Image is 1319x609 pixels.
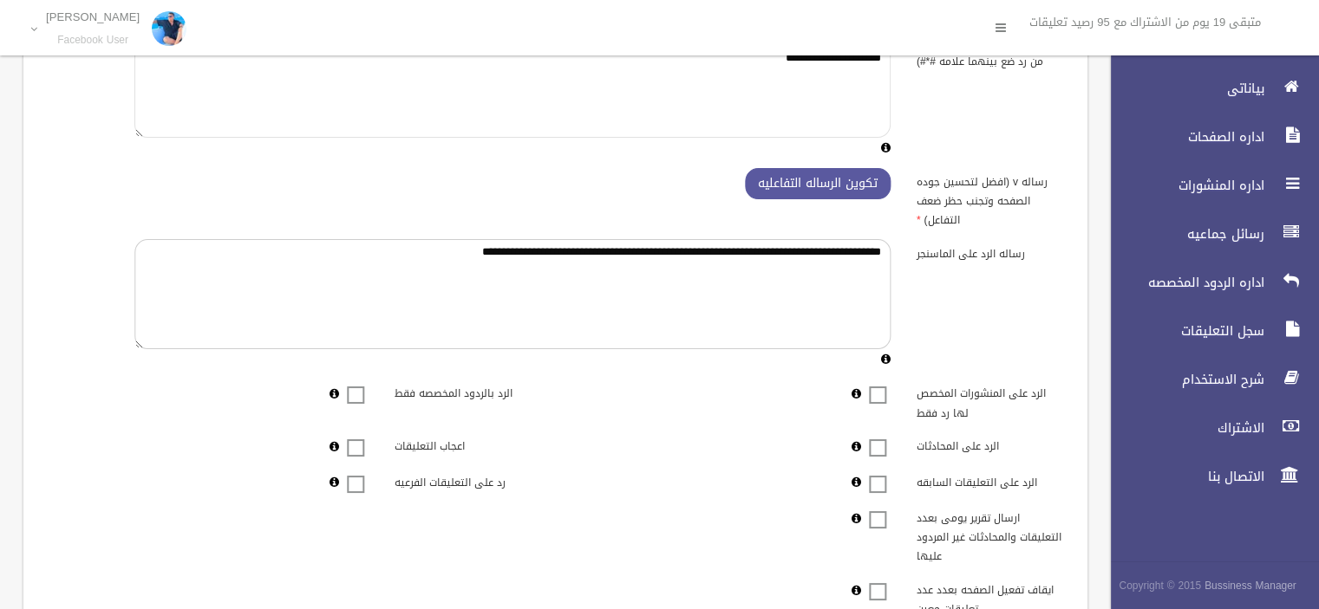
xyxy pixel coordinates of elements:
label: الرد على التعليقات السابقه [904,468,1078,492]
span: Copyright © 2015 [1119,576,1201,595]
label: الرد على المحادثات [904,432,1078,457]
a: الاشتراك [1096,409,1319,447]
a: بياناتى [1096,69,1319,107]
a: سجل التعليقات [1096,312,1319,350]
span: الاتصال بنا [1096,468,1270,485]
label: الرد بالردود المخصصه فقط [382,379,556,404]
span: اداره الصفحات [1096,128,1270,146]
span: رسائل جماعيه [1096,225,1270,243]
span: اداره المنشورات [1096,177,1270,194]
p: [PERSON_NAME] [46,10,140,23]
label: الرد على المنشورات المخصص لها رد فقط [904,379,1078,423]
button: تكوين الرساله التفاعليه [745,168,891,200]
a: اداره الصفحات [1096,118,1319,156]
a: الاتصال بنا [1096,457,1319,496]
span: سجل التعليقات [1096,322,1270,340]
span: اداره الردود المخصصه [1096,274,1270,291]
a: اداره الردود المخصصه [1096,263,1319,301]
span: شرح الاستخدام [1096,371,1270,388]
span: بياناتى [1096,80,1270,97]
label: رساله الرد على الماسنجر [904,239,1078,263]
a: اداره المنشورات [1096,166,1319,204]
a: رسائل جماعيه [1096,215,1319,253]
label: رد على التعليقات الفرعيه [382,468,556,492]
a: شرح الاستخدام [1096,360,1319,398]
label: رساله v (افضل لتحسين جوده الصفحه وتجنب حظر ضعف التفاعل) [904,168,1078,230]
strong: Bussiness Manager [1205,576,1296,595]
label: ارسال تقرير يومى بعدد التعليقات والمحادثات غير المردود عليها [904,504,1078,567]
span: الاشتراك [1096,419,1270,437]
small: Facebook User [46,34,140,47]
label: اعجاب التعليقات [382,432,556,457]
